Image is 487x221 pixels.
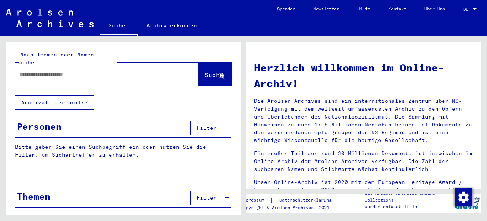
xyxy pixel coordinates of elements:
[241,204,340,211] p: Copyright © Arolsen Archives, 2021
[138,16,206,34] a: Archiv erkunden
[241,196,340,204] div: |
[100,16,138,36] a: Suchen
[241,196,270,204] a: Impressum
[17,120,62,133] div: Personen
[205,71,223,79] span: Suche
[254,60,474,91] h1: Herzlich willkommen im Online-Archiv!
[254,97,474,144] p: Die Arolsen Archives sind ein internationales Zentrum über NS-Verfolgung mit dem weltweit umfasse...
[15,95,94,110] button: Archival tree units
[197,125,217,131] span: Filter
[273,196,340,204] a: Datenschutzerklärung
[365,203,452,217] p: wurden entwickelt in Partnerschaft mit
[190,121,223,135] button: Filter
[254,150,474,173] p: Ein großer Teil der rund 30 Millionen Dokumente ist inzwischen im Online-Archiv der Arolsen Archi...
[365,190,452,203] p: Die Arolsen Archives Online-Collections
[197,194,217,201] span: Filter
[18,51,94,66] mat-label: Nach Themen oder Namen suchen
[6,9,94,27] img: Arolsen_neg.svg
[455,188,472,206] img: Zustimmung ändern
[463,7,471,12] span: DE
[453,194,481,213] img: yv_logo.png
[190,191,223,205] button: Filter
[198,63,231,86] button: Suche
[254,178,474,202] p: Unser Online-Archiv ist 2020 mit dem European Heritage Award / Europa Nostra Award 2020 ausgezeic...
[17,190,50,203] div: Themen
[15,143,231,159] p: Bitte geben Sie einen Suchbegriff ein oder nutzen Sie die Filter, um Suchertreffer zu erhalten.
